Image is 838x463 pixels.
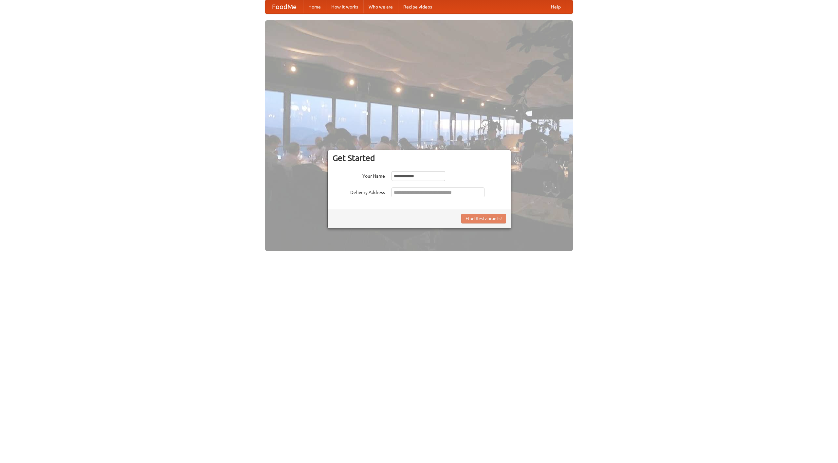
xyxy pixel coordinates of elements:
label: Your Name [333,171,385,179]
label: Delivery Address [333,187,385,196]
a: How it works [326,0,363,13]
a: Who we are [363,0,398,13]
a: FoodMe [265,0,303,13]
h3: Get Started [333,153,506,163]
a: Recipe videos [398,0,437,13]
a: Home [303,0,326,13]
a: Help [546,0,566,13]
button: Find Restaurants! [461,214,506,223]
